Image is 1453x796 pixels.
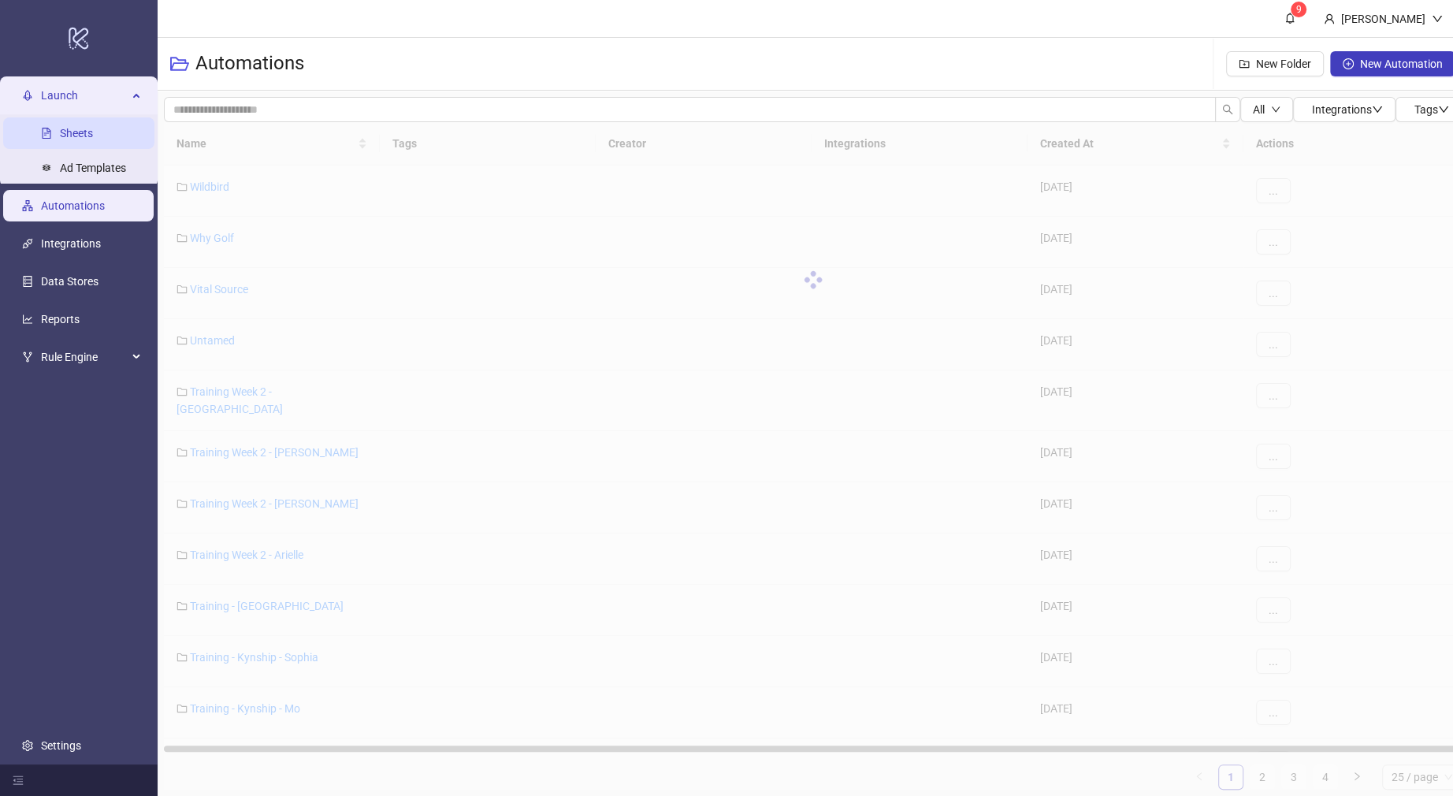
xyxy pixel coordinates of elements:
[22,352,33,363] span: fork
[41,237,101,250] a: Integrations
[41,275,98,288] a: Data Stores
[1291,2,1306,17] sup: 9
[170,54,189,73] span: folder-open
[1360,58,1443,70] span: New Automation
[1343,58,1354,69] span: plus-circle
[1414,103,1449,116] span: Tags
[60,162,126,174] a: Ad Templates
[41,341,128,373] span: Rule Engine
[41,199,105,212] a: Automations
[1240,97,1293,122] button: Alldown
[41,80,128,111] span: Launch
[1438,104,1449,115] span: down
[22,90,33,101] span: rocket
[1293,97,1395,122] button: Integrationsdown
[195,51,304,76] h3: Automations
[1271,105,1280,114] span: down
[13,775,24,786] span: menu-fold
[1253,103,1265,116] span: All
[1239,58,1250,69] span: folder-add
[1335,10,1432,28] div: [PERSON_NAME]
[1296,4,1302,15] span: 9
[1432,13,1443,24] span: down
[1312,103,1383,116] span: Integrations
[41,313,80,325] a: Reports
[1256,58,1311,70] span: New Folder
[41,739,81,752] a: Settings
[1372,104,1383,115] span: down
[60,127,93,139] a: Sheets
[1222,104,1233,115] span: search
[1324,13,1335,24] span: user
[1226,51,1324,76] button: New Folder
[1284,13,1295,24] span: bell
